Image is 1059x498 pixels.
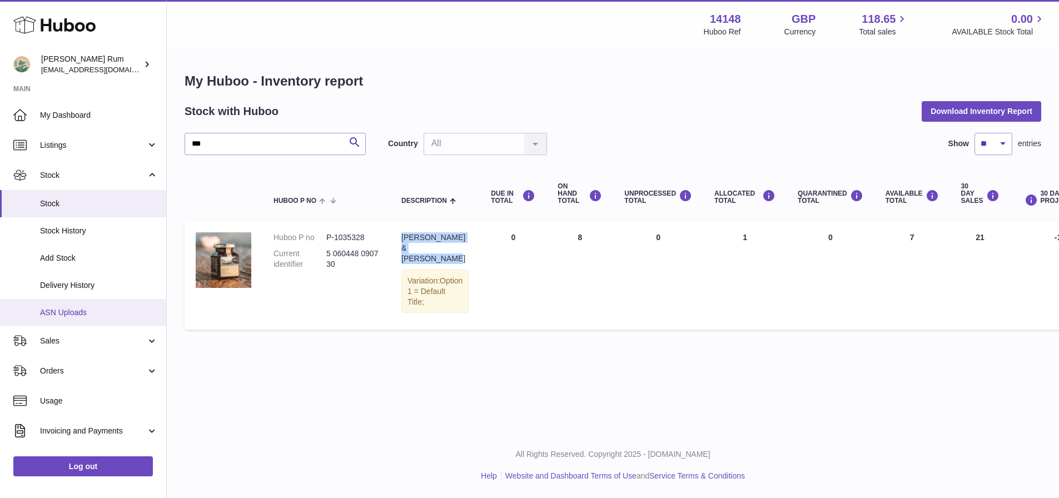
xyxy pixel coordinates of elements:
span: Invoicing and Payments [40,426,146,436]
span: entries [1018,138,1041,149]
img: internalAdmin-14148@internal.huboo.com [13,56,30,73]
span: Option 1 = Default Title; [407,276,463,306]
td: 21 [950,221,1011,330]
td: 1 [703,221,787,330]
span: Description [401,197,447,205]
td: 8 [546,221,613,330]
span: Sales [40,336,146,346]
a: Website and Dashboard Terms of Use [505,471,637,480]
span: Huboo P no [274,197,316,205]
a: Log out [13,456,153,476]
div: [PERSON_NAME] Rum [41,54,141,75]
span: 0 [828,233,833,242]
div: ALLOCATED Total [714,190,775,205]
td: 0 [613,221,703,330]
span: 118.65 [862,12,896,27]
label: Country [388,138,418,149]
span: Add Stock [40,253,158,263]
span: Stock History [40,226,158,236]
span: Usage [40,396,158,406]
a: Help [481,471,497,480]
a: Service Terms & Conditions [649,471,745,480]
span: My Dashboard [40,110,158,121]
div: DUE IN TOTAL [491,190,535,205]
a: 118.65 Total sales [859,12,908,37]
span: Total sales [859,27,908,37]
strong: GBP [792,12,816,27]
strong: 14148 [710,12,741,27]
dd: 5 060448 090730 [326,248,379,270]
span: Orders [40,366,146,376]
h2: Stock with Huboo [185,104,279,119]
div: [PERSON_NAME] & [PERSON_NAME] [401,232,469,264]
a: 0.00 AVAILABLE Stock Total [952,12,1046,37]
span: Delivery History [40,280,158,291]
span: ASN Uploads [40,307,158,318]
span: Stock [40,170,146,181]
div: Currency [784,27,816,37]
div: QUARANTINED Total [798,190,863,205]
img: product image [196,232,251,288]
span: Listings [40,140,146,151]
dt: Huboo P no [274,232,326,243]
dd: P-1035328 [326,232,379,243]
span: 0.00 [1011,12,1033,27]
div: Huboo Ref [704,27,741,37]
td: 0 [480,221,546,330]
div: UNPROCESSED Total [624,190,692,205]
span: AVAILABLE Stock Total [952,27,1046,37]
td: 7 [874,221,950,330]
div: 30 DAY SALES [961,183,1000,205]
div: AVAILABLE Total [886,190,939,205]
span: Stock [40,198,158,209]
label: Show [948,138,969,149]
div: Variation: [401,270,469,313]
dt: Current identifier [274,248,326,270]
button: Download Inventory Report [922,101,1041,121]
li: and [501,471,745,481]
h1: My Huboo - Inventory report [185,72,1041,90]
p: All Rights Reserved. Copyright 2025 - [DOMAIN_NAME] [176,449,1050,460]
div: ON HAND Total [558,183,602,205]
span: [EMAIL_ADDRESS][DOMAIN_NAME] [41,65,163,74]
